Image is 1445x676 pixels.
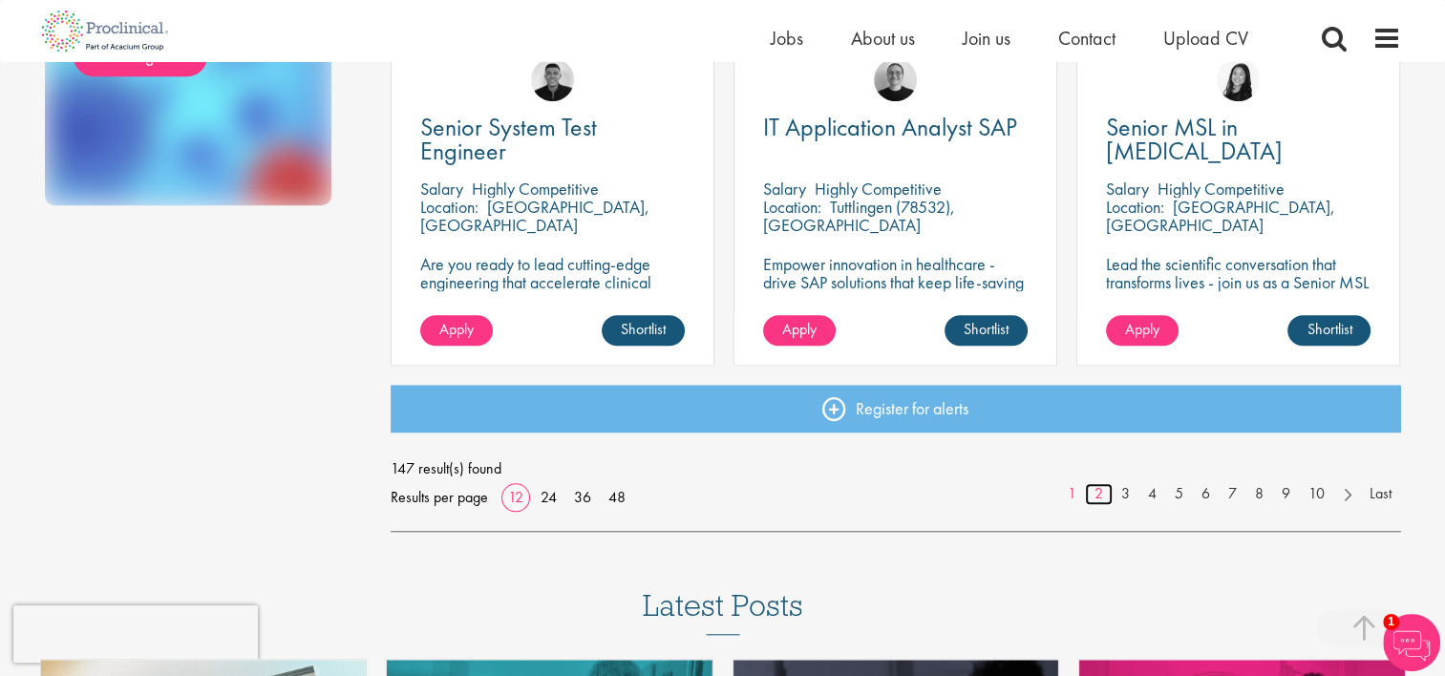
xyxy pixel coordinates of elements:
[815,178,942,200] p: Highly Competitive
[391,483,488,512] span: Results per page
[763,111,1017,143] span: IT Application Analyst SAP
[1125,319,1159,339] span: Apply
[1106,196,1164,218] span: Location:
[1287,315,1371,346] a: Shortlist
[1112,483,1139,505] a: 3
[643,589,803,635] h3: Latest Posts
[439,319,474,339] span: Apply
[763,116,1028,139] a: IT Application Analyst SAP
[1360,483,1401,505] a: Last
[1192,483,1220,505] a: 6
[1165,483,1193,505] a: 5
[602,315,685,346] a: Shortlist
[763,196,821,218] span: Location:
[567,487,598,507] a: 36
[391,385,1401,433] a: Register for alerts
[1106,178,1149,200] span: Salary
[1106,315,1179,346] a: Apply
[782,319,817,339] span: Apply
[1058,483,1086,505] a: 1
[420,255,685,309] p: Are you ready to lead cutting-edge engineering that accelerate clinical breakthroughs in biotech?
[13,605,258,663] iframe: reCAPTCHA
[1383,614,1399,630] span: 1
[1383,614,1440,671] img: Chatbot
[1106,196,1335,236] p: [GEOGRAPHIC_DATA], [GEOGRAPHIC_DATA]
[501,487,530,507] a: 12
[1217,58,1260,101] img: Numhom Sudsok
[1106,111,1283,167] span: Senior MSL in [MEDICAL_DATA]
[1158,178,1285,200] p: Highly Competitive
[874,58,917,101] img: Emma Pretorious
[1058,26,1116,51] a: Contact
[420,196,649,236] p: [GEOGRAPHIC_DATA], [GEOGRAPHIC_DATA]
[945,315,1028,346] a: Shortlist
[1138,483,1166,505] a: 4
[472,178,599,200] p: Highly Competitive
[602,487,632,507] a: 48
[420,178,463,200] span: Salary
[1106,255,1371,309] p: Lead the scientific conversation that transforms lives - join us as a Senior MSL in [MEDICAL_DATA].
[1299,483,1334,505] a: 10
[1245,483,1273,505] a: 8
[851,26,915,51] a: About us
[420,116,685,163] a: Senior System Test Engineer
[1085,483,1113,505] a: 2
[420,315,493,346] a: Apply
[771,26,803,51] a: Jobs
[391,454,1401,483] span: 147 result(s) found
[420,111,597,167] span: Senior System Test Engineer
[763,315,836,346] a: Apply
[534,487,563,507] a: 24
[763,178,806,200] span: Salary
[531,58,574,101] img: Christian Andersen
[1272,483,1300,505] a: 9
[763,196,955,236] p: Tuttlingen (78532), [GEOGRAPHIC_DATA]
[1106,116,1371,163] a: Senior MSL in [MEDICAL_DATA]
[763,255,1028,309] p: Empower innovation in healthcare - drive SAP solutions that keep life-saving technology running s...
[420,196,478,218] span: Location:
[963,26,1010,51] a: Join us
[1163,26,1248,51] a: Upload CV
[1219,483,1246,505] a: 7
